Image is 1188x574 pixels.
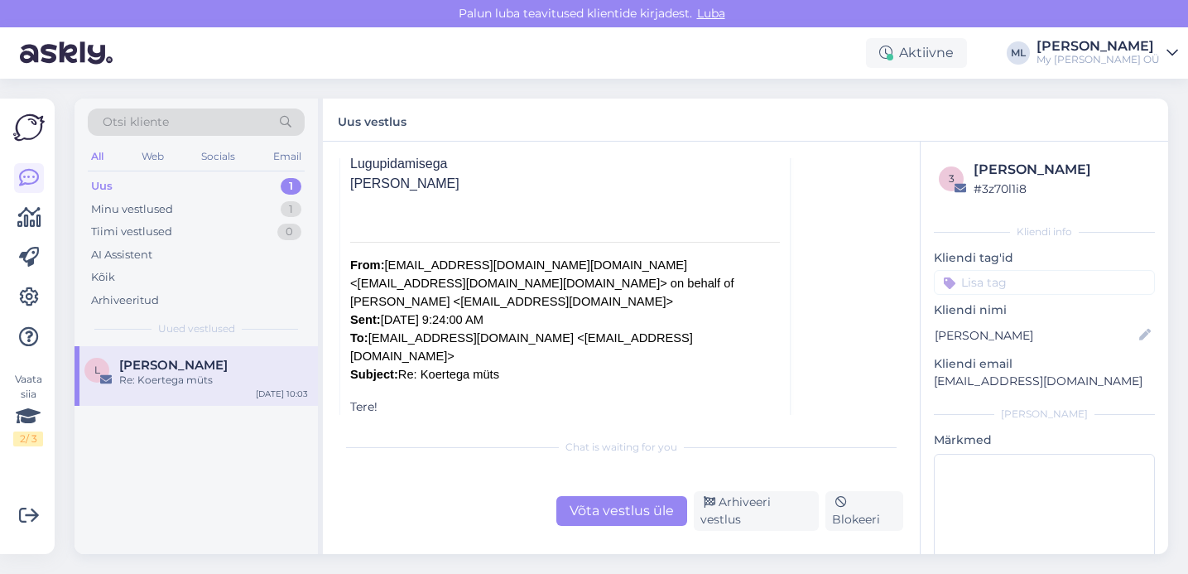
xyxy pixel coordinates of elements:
p: Kliendi tag'id [934,249,1155,267]
div: All [88,146,107,167]
p: Märkmed [934,432,1155,449]
div: Blokeeri [825,491,903,531]
div: [PERSON_NAME] [934,407,1155,422]
b: Sent: [350,313,381,326]
div: Aktiivne [866,38,967,68]
span: Leenu Leomar [119,358,228,373]
div: Uus [91,178,113,195]
span: Luba [692,6,730,21]
p: Kliendi nimi [934,301,1155,319]
input: Lisa nimi [935,326,1136,345]
div: [DATE] 10:03 [256,388,308,400]
b: From: [350,258,385,272]
div: Socials [198,146,238,167]
div: Web [138,146,167,167]
div: # 3z70l1i8 [974,180,1150,198]
div: Re: Koertega müts [119,373,308,388]
div: Arhiveeritud [91,292,159,309]
div: ML [1007,41,1030,65]
p: Kliendi email [934,355,1155,373]
img: Askly Logo [13,112,45,143]
div: Kliendi info [934,224,1155,239]
span: 3 [949,172,955,185]
span: Tere! [350,399,378,414]
div: Arhiveeri vestlus [694,491,819,531]
label: Uus vestlus [338,109,406,131]
div: [PERSON_NAME] [1036,40,1160,53]
div: Tiimi vestlused [91,224,172,240]
div: Lugupidamisega [350,154,780,174]
div: Email [270,146,305,167]
div: Minu vestlused [91,201,173,218]
div: Kõik [91,269,115,286]
div: [PERSON_NAME] [974,160,1150,180]
div: Võta vestlus üle [556,496,687,526]
div: Chat is waiting for you [339,440,903,455]
b: To: [350,331,368,345]
a: [PERSON_NAME]My [PERSON_NAME] OÜ [1036,40,1178,66]
input: Lisa tag [934,270,1155,295]
div: [PERSON_NAME] [350,174,780,194]
font: [EMAIL_ADDRESS][DOMAIN_NAME][DOMAIN_NAME] <[EMAIL_ADDRESS][DOMAIN_NAME][DOMAIN_NAME]> on behalf o... [350,258,733,381]
div: 0 [277,224,301,240]
span: Uued vestlused [158,321,235,336]
div: Vaata siia [13,372,43,446]
b: Subject: [350,368,398,381]
span: L [94,364,100,376]
div: 1 [281,178,301,195]
div: My [PERSON_NAME] OÜ [1036,53,1160,66]
div: 2 / 3 [13,432,43,446]
div: AI Assistent [91,247,152,263]
p: [EMAIL_ADDRESS][DOMAIN_NAME] [934,373,1155,390]
div: 1 [281,201,301,218]
span: Otsi kliente [103,113,169,131]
